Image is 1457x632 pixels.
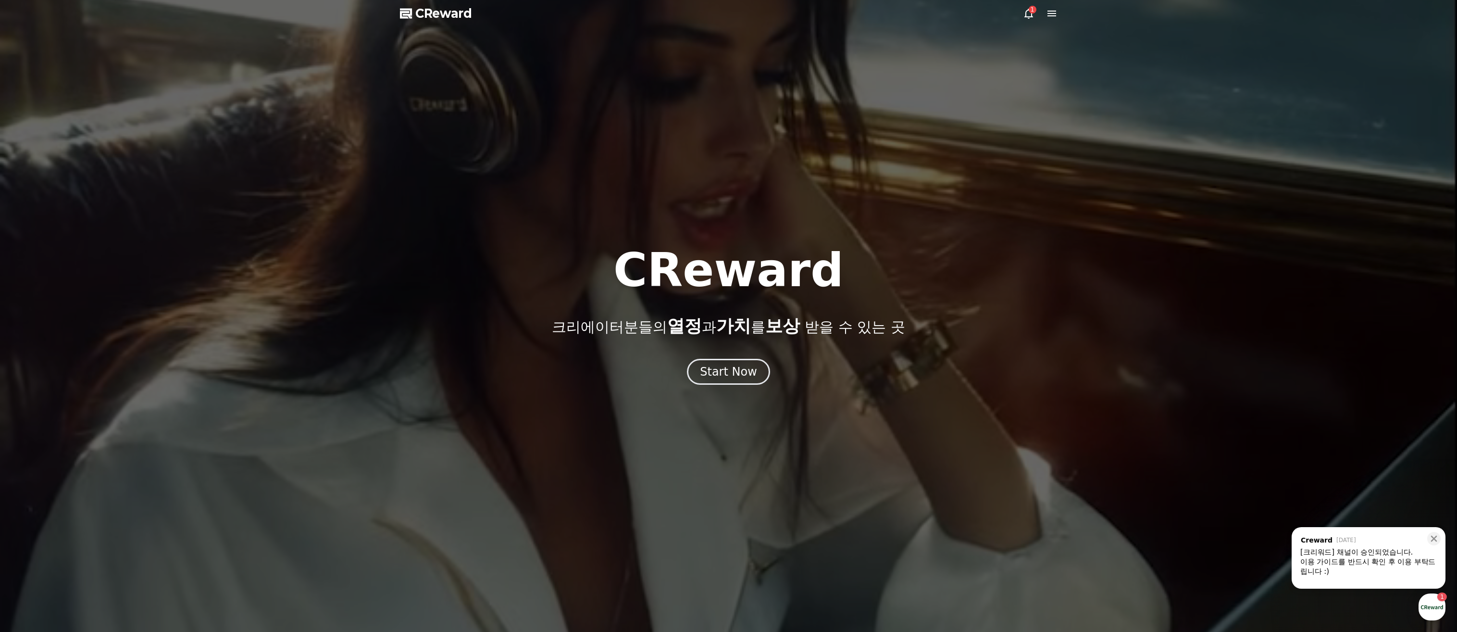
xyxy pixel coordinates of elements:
a: 1 [1023,8,1034,19]
div: Start Now [700,364,757,379]
span: 1 [98,304,101,312]
a: 1대화 [63,305,124,329]
a: 설정 [124,305,185,329]
span: 대화 [88,320,100,328]
div: 1 [1029,6,1036,13]
span: 보상 [765,316,800,336]
a: 홈 [3,305,63,329]
a: CReward [400,6,472,21]
button: Start Now [687,359,770,385]
span: 홈 [30,319,36,327]
p: 크리에이터분들의 과 를 받을 수 있는 곳 [552,316,905,336]
h1: CReward [613,247,844,293]
a: Start Now [687,368,770,378]
span: CReward [415,6,472,21]
span: 가치 [716,316,751,336]
span: 설정 [149,319,160,327]
span: 열정 [667,316,702,336]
